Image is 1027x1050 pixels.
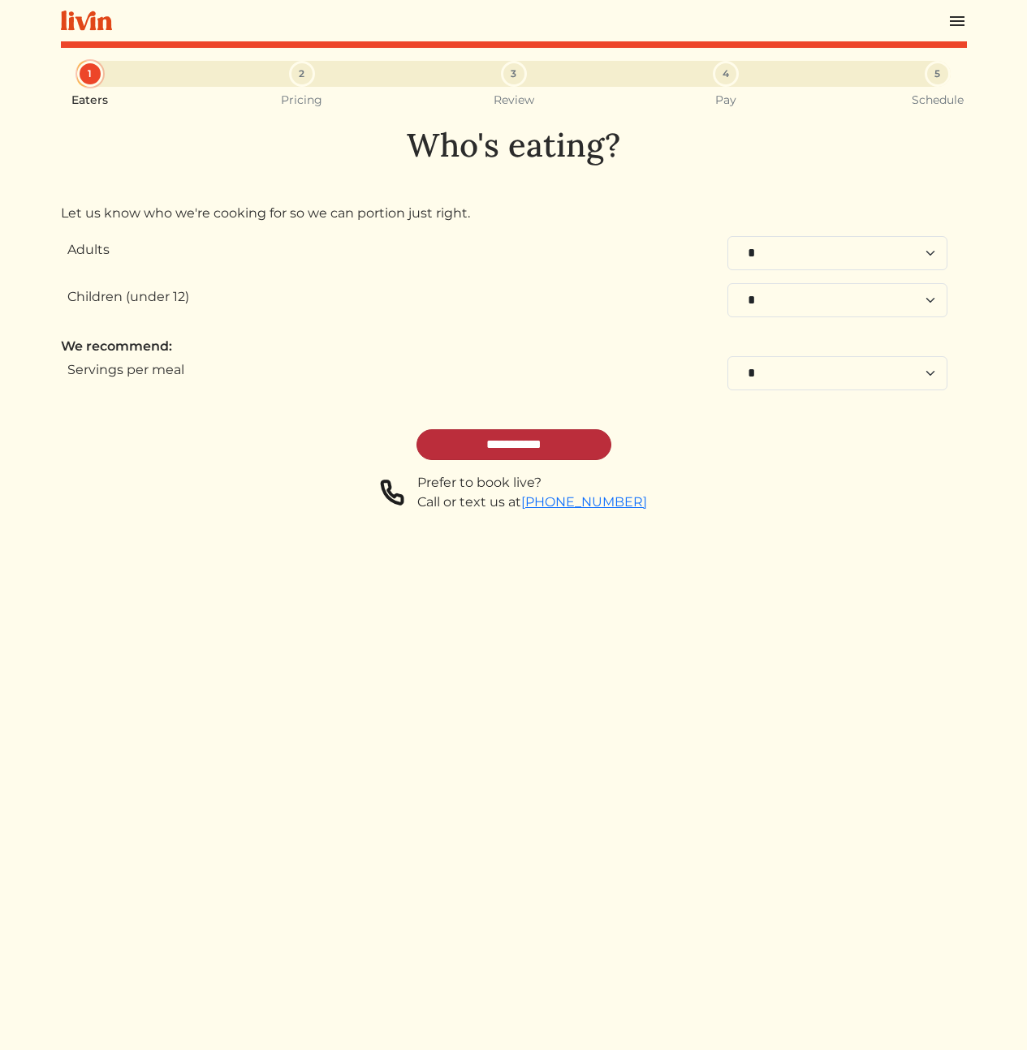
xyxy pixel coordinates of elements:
[67,360,184,380] label: Servings per meal
[61,126,967,165] h1: Who's eating?
[61,11,112,31] img: livin-logo-a0d97d1a881af30f6274990eb6222085a2533c92bbd1e4f22c21b4f0d0e3210c.svg
[88,67,92,81] span: 1
[934,67,940,81] span: 5
[299,67,304,81] span: 2
[494,93,534,107] small: Review
[67,287,189,307] label: Children (under 12)
[912,93,964,107] small: Schedule
[417,473,647,493] div: Prefer to book live?
[511,67,516,81] span: 3
[61,204,967,223] p: Let us know who we're cooking for so we can portion just right.
[715,93,736,107] small: Pay
[67,240,110,260] label: Adults
[521,494,647,510] a: [PHONE_NUMBER]
[380,473,404,512] img: phone-a8f1853615f4955a6c6381654e1c0f7430ed919b147d78756318837811cda3a7.svg
[281,93,322,107] small: Pricing
[71,93,108,107] small: Eaters
[947,11,967,31] img: menu_hamburger-cb6d353cf0ecd9f46ceae1c99ecbeb4a00e71ca567a856bd81f57e9d8c17bb26.svg
[723,67,729,81] span: 4
[417,493,647,512] div: Call or text us at
[61,337,967,356] div: We recommend:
